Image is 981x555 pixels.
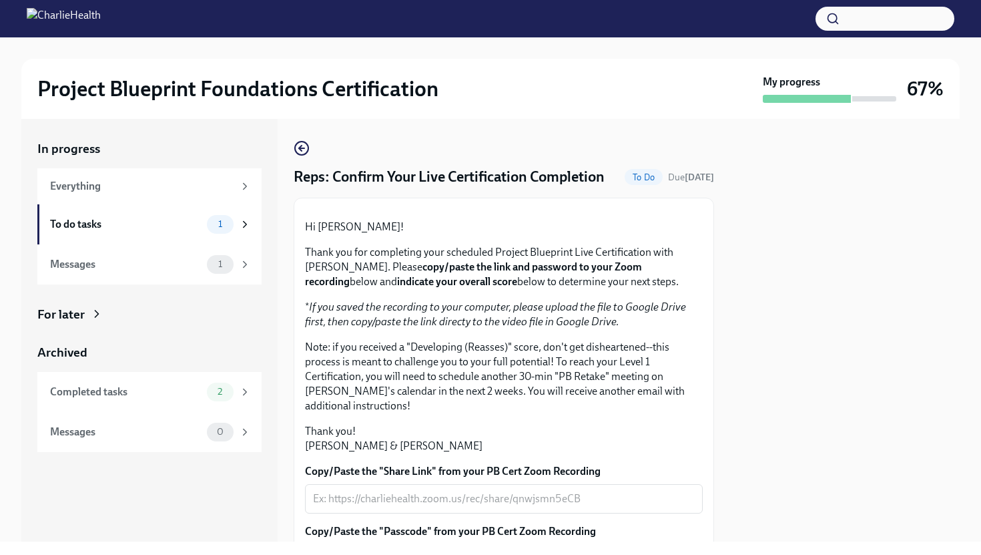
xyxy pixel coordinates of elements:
a: Everything [37,168,262,204]
div: To do tasks [50,217,202,232]
p: Note: if you received a "Developing (Reasses)" score, don't get disheartened--this process is mea... [305,340,703,413]
h4: Reps: Confirm Your Live Certification Completion [294,167,605,187]
h3: 67% [907,77,944,101]
div: Completed tasks [50,385,202,399]
strong: My progress [763,75,820,89]
a: Completed tasks2 [37,372,262,412]
span: 1 [210,219,230,229]
strong: copy/paste the link and password to your Zoom recording [305,260,642,288]
p: Thank you! [PERSON_NAME] & [PERSON_NAME] [305,424,703,453]
span: 2 [210,387,230,397]
label: Copy/Paste the "Share Link" from your PB Cert Zoom Recording [305,464,703,479]
p: Hi [PERSON_NAME]! [305,220,703,234]
span: To Do [625,172,663,182]
a: Messages1 [37,244,262,285]
p: Thank you for completing your scheduled Project Blueprint Live Certification with [PERSON_NAME]. ... [305,245,703,289]
a: In progress [37,140,262,158]
label: Copy/Paste the "Passcode" from your PB Cert Zoom Recording [305,524,703,539]
a: Archived [37,344,262,361]
a: To do tasks1 [37,204,262,244]
span: October 2nd, 2025 12:00 [668,171,714,184]
span: 0 [209,427,232,437]
a: Messages0 [37,412,262,452]
strong: [DATE] [685,172,714,183]
span: 1 [210,259,230,269]
strong: indicate your overall score [397,275,517,288]
h2: Project Blueprint Foundations Certification [37,75,438,102]
div: Everything [50,179,234,194]
span: Due [668,172,714,183]
div: Messages [50,425,202,439]
em: If you saved the recording to your computer, please upload the file to Google Drive first, then c... [305,301,686,328]
div: For later [37,306,85,323]
a: For later [37,306,262,323]
div: Messages [50,257,202,272]
img: CharlieHealth [27,8,101,29]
